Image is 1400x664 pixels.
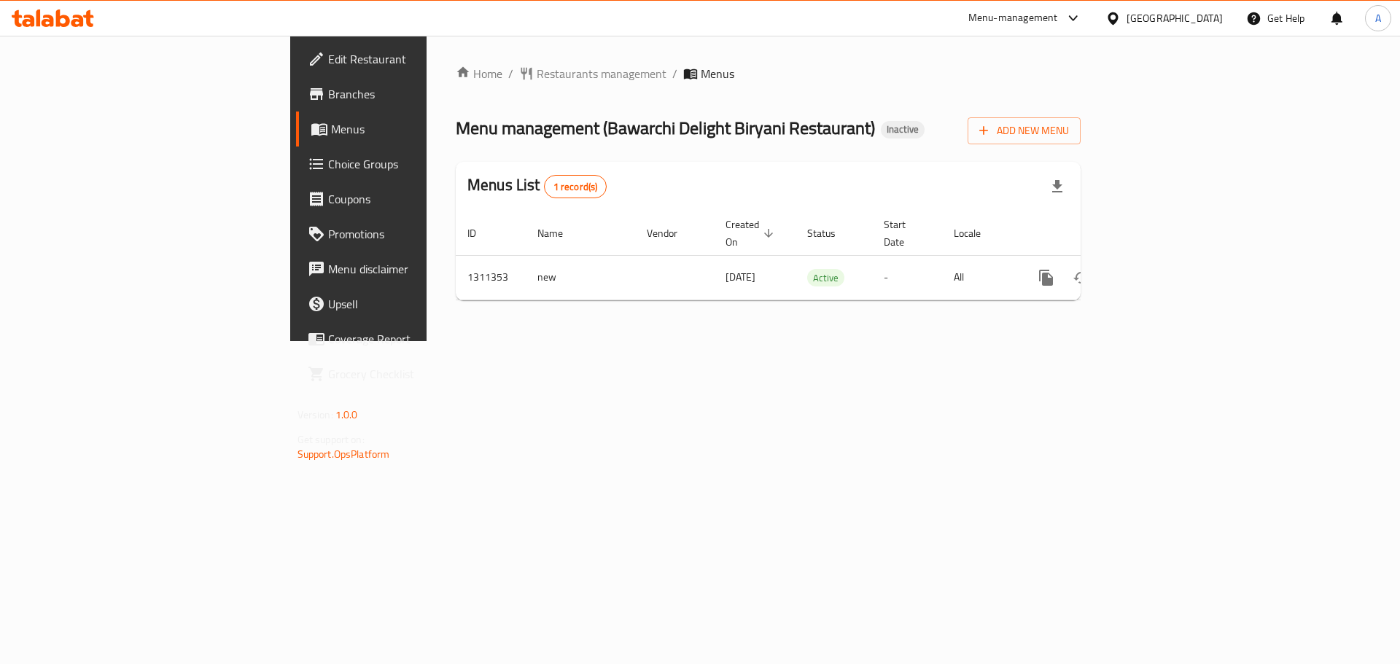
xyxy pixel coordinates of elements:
[467,224,495,242] span: ID
[884,216,925,251] span: Start Date
[1029,260,1064,295] button: more
[328,225,513,243] span: Promotions
[328,260,513,278] span: Menu disclaimer
[296,321,524,356] a: Coverage Report
[1064,260,1099,295] button: Change Status
[1040,169,1075,204] div: Export file
[296,147,524,181] a: Choice Groups
[335,405,358,424] span: 1.0.0
[545,180,607,194] span: 1 record(s)
[807,270,844,286] span: Active
[297,405,333,424] span: Version:
[296,77,524,112] a: Branches
[297,445,390,464] a: Support.OpsPlatform
[1127,10,1223,26] div: [GEOGRAPHIC_DATA]
[328,85,513,103] span: Branches
[979,122,1069,140] span: Add New Menu
[296,286,524,321] a: Upsell
[701,65,734,82] span: Menus
[328,365,513,383] span: Grocery Checklist
[328,295,513,313] span: Upsell
[526,255,635,300] td: new
[328,190,513,208] span: Coupons
[296,181,524,216] a: Coupons
[881,123,925,136] span: Inactive
[296,42,524,77] a: Edit Restaurant
[296,112,524,147] a: Menus
[954,224,1000,242] span: Locale
[872,255,942,300] td: -
[942,255,1017,300] td: All
[296,251,524,286] a: Menu disclaimer
[456,65,1081,82] nav: breadcrumb
[296,356,524,391] a: Grocery Checklist
[968,117,1081,144] button: Add New Menu
[807,224,855,242] span: Status
[467,174,607,198] h2: Menus List
[328,155,513,173] span: Choice Groups
[296,216,524,251] a: Promotions
[807,269,844,286] div: Active
[544,175,607,198] div: Total records count
[726,216,778,251] span: Created On
[881,121,925,138] div: Inactive
[1017,211,1181,256] th: Actions
[456,211,1181,300] table: enhanced table
[726,267,755,286] span: [DATE]
[968,9,1058,27] div: Menu-management
[537,65,666,82] span: Restaurants management
[297,430,365,449] span: Get support on:
[519,65,666,82] a: Restaurants management
[331,120,513,138] span: Menus
[456,112,875,144] span: Menu management ( Bawarchi Delight Biryani Restaurant )
[1375,10,1381,26] span: A
[328,50,513,68] span: Edit Restaurant
[328,330,513,348] span: Coverage Report
[537,224,582,242] span: Name
[647,224,696,242] span: Vendor
[672,65,677,82] li: /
